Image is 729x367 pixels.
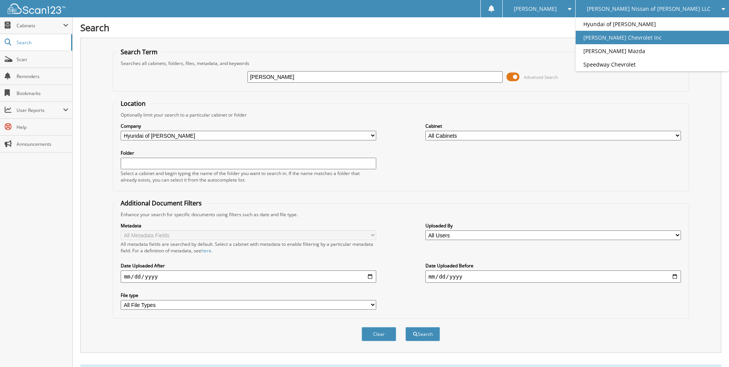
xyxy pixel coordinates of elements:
[17,39,67,46] span: Search
[117,199,206,207] legend: Additional Document Filters
[17,124,68,130] span: Help
[121,123,376,129] label: Company
[117,48,161,56] legend: Search Term
[425,123,681,129] label: Cabinet
[425,262,681,269] label: Date Uploaded Before
[17,107,63,113] span: User Reports
[121,262,376,269] label: Date Uploaded After
[117,112,684,118] div: Optionally limit your search to a particular cabinet or folder
[121,292,376,299] label: File type
[17,90,68,97] span: Bookmarks
[576,44,729,58] a: [PERSON_NAME] Mazda
[405,327,440,341] button: Search
[514,7,557,11] span: [PERSON_NAME]
[524,74,558,80] span: Advanced Search
[121,241,376,254] div: All metadata fields are searched by default. Select a cabinet with metadata to enable filtering b...
[117,99,149,108] legend: Location
[425,270,681,283] input: end
[17,73,68,80] span: Reminders
[587,7,711,11] span: [PERSON_NAME] Nissan of [PERSON_NAME] LLC
[201,247,211,254] a: here
[117,211,684,218] div: Enhance your search for specific documents using filters such as date and file type.
[121,222,376,229] label: Metadata
[576,17,729,31] a: Hyundai of [PERSON_NAME]
[691,330,729,367] iframe: Chat Widget
[8,3,65,14] img: scan123-logo-white.svg
[80,21,721,34] h1: Search
[576,31,729,44] a: [PERSON_NAME] Chevrolet Inc
[17,141,68,147] span: Announcements
[17,56,68,63] span: Scan
[121,170,376,183] div: Select a cabinet and begin typing the name of the folder you want to search in. If the name match...
[425,222,681,229] label: Uploaded By
[576,58,729,71] a: Speedway Chevrolet
[362,327,396,341] button: Clear
[117,60,684,67] div: Searches all cabinets, folders, files, metadata, and keywords
[121,270,376,283] input: start
[121,150,376,156] label: Folder
[17,22,63,29] span: Cabinets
